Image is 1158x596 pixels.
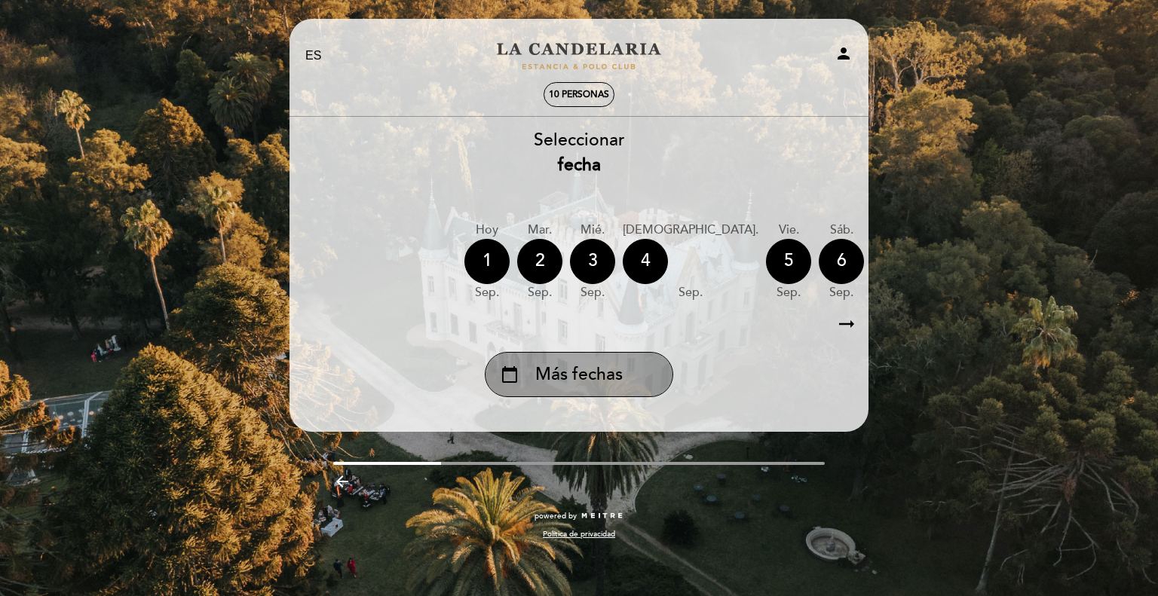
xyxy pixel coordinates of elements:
div: mar. [517,222,562,239]
span: powered by [535,511,577,521]
button: person [835,44,853,68]
div: Hoy [464,222,510,239]
div: sep. [517,284,562,301]
b: fecha [558,154,601,176]
i: arrow_backward [333,472,351,491]
div: Seleccionar [289,128,869,178]
div: 5 [766,239,811,284]
div: 4 [623,239,668,284]
div: sáb. [819,222,864,239]
div: 1 [464,239,510,284]
div: 6 [819,239,864,284]
div: mié. [570,222,615,239]
div: sep. [623,284,758,301]
span: 10 personas [549,89,609,100]
div: [DEMOGRAPHIC_DATA]. [623,222,758,239]
div: sep. [819,284,864,301]
a: powered by [535,511,623,521]
i: person [835,44,853,63]
div: sep. [464,284,510,301]
span: Más fechas [535,362,623,387]
a: Política de privacidad [543,529,615,539]
div: vie. [766,222,811,239]
div: 3 [570,239,615,284]
div: 2 [517,239,562,284]
div: sep. [570,284,615,301]
img: MEITRE [581,512,623,520]
div: sep. [766,284,811,301]
i: arrow_right_alt [835,308,858,341]
i: calendar_today [501,362,519,387]
a: LA [PERSON_NAME] [485,35,673,77]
